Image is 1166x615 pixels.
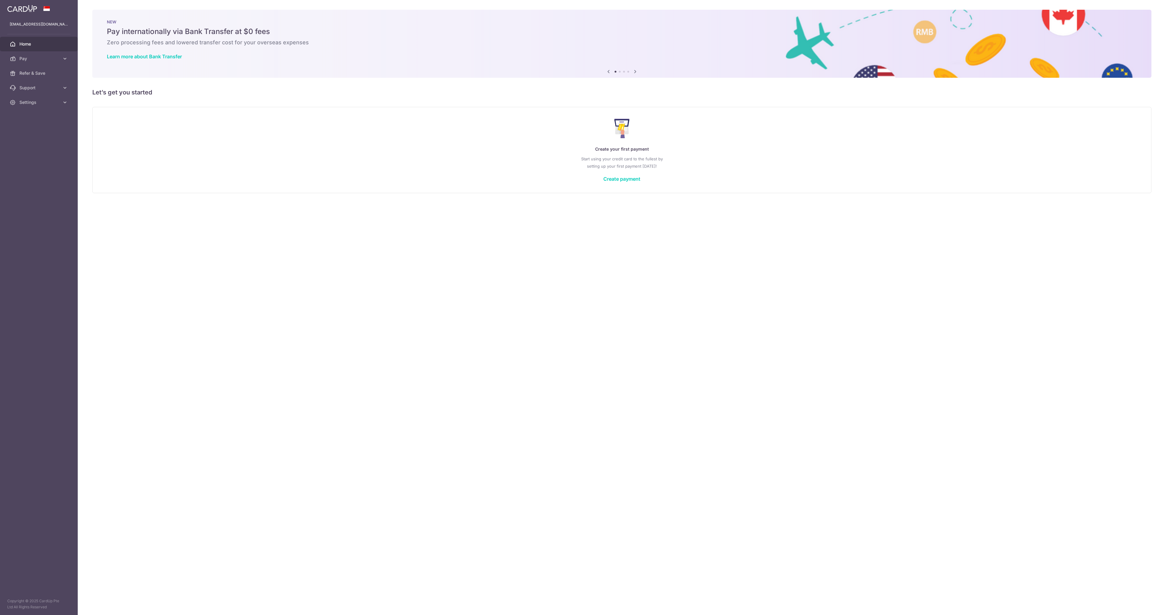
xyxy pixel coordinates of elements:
span: Support [19,85,60,91]
p: [EMAIL_ADDRESS][DOMAIN_NAME] [10,21,68,27]
img: CardUp [7,5,37,12]
img: Make Payment [614,119,630,138]
p: NEW [107,19,1137,24]
span: Home [19,41,60,47]
span: Settings [19,99,60,105]
img: Bank transfer banner [92,10,1151,78]
a: Create payment [603,176,640,182]
p: Start using your credit card to the fullest by setting up your first payment [DATE]! [105,155,1139,170]
h6: Zero processing fees and lowered transfer cost for your overseas expenses [107,39,1137,46]
span: Refer & Save [19,70,60,76]
p: Create your first payment [105,145,1139,153]
span: Pay [19,56,60,62]
h5: Let’s get you started [92,87,1151,97]
a: Learn more about Bank Transfer [107,53,182,60]
h5: Pay internationally via Bank Transfer at $0 fees [107,27,1137,36]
